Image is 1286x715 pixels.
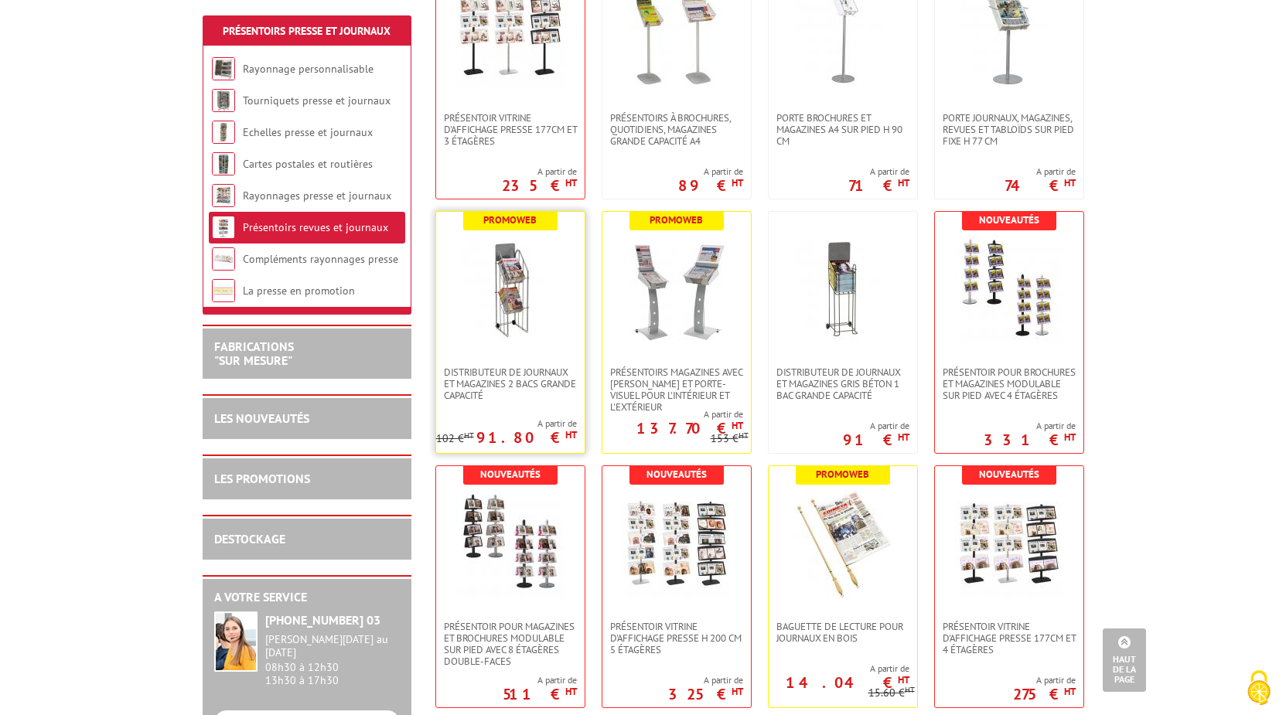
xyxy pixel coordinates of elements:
sup: HT [1064,176,1076,189]
a: Présentoir vitrine d'affichage presse H 200 cm 5 étagères [602,621,751,655]
sup: HT [565,176,577,189]
a: Haut de la page [1103,628,1146,692]
span: A partir de [678,165,743,178]
a: Baguette de lecture pour journaux en bois [769,621,917,644]
a: Compléments rayonnages presse [243,252,398,266]
sup: HT [905,684,915,695]
b: Nouveautés [480,468,541,481]
span: Présentoir vitrine d'affichage presse 177cm et 4 étagères [943,621,1076,655]
span: Baguette de lecture pour journaux en bois [776,621,909,644]
img: DISTRIBUTEUR DE JOURNAUX ET MAGAZINES GRIS Béton 1 BAC GRANDE CAPACITÉ [789,235,897,343]
span: Distributeur de journaux et magazines 2 bacs grande capacité [444,366,577,401]
button: Cookies (fenêtre modale) [1232,662,1286,715]
a: DESTOCKAGE [214,531,285,546]
a: Rayonnages presse et journaux [243,189,391,203]
p: 89 € [678,181,743,190]
sup: HT [565,685,577,698]
p: 15.60 € [868,687,915,699]
a: Présentoir vitrine d'affichage presse 177cm et 4 étagères [935,621,1083,655]
sup: HT [898,431,909,444]
p: 91.80 € [476,433,577,442]
sup: HT [1064,685,1076,698]
span: A partir de [602,408,743,420]
span: A partir de [436,417,577,430]
a: La presse en promotion [243,284,355,298]
p: 14.04 € [786,678,909,687]
div: 08h30 à 12h30 13h30 à 17h30 [265,633,400,686]
sup: HT [732,685,743,698]
b: Nouveautés [979,468,1039,481]
span: Porte Journaux, Magazines, Revues et Tabloïds sur pied fixe H 77 cm [943,112,1076,147]
span: présentoir pour magazines et brochures modulable sur pied avec 8 étagères double-faces [444,621,577,667]
span: A partir de [843,420,909,432]
span: A partir de [502,165,577,178]
img: présentoir pour magazines et brochures modulable sur pied avec 8 étagères double-faces [456,489,565,598]
span: A partir de [984,420,1076,432]
a: DISTRIBUTEUR DE JOURNAUX ET MAGAZINES GRIS Béton 1 BAC GRANDE CAPACITÉ [769,366,917,401]
img: widget-service.jpg [214,611,258,672]
span: DISTRIBUTEUR DE JOURNAUX ET MAGAZINES GRIS Béton 1 BAC GRANDE CAPACITÉ [776,366,909,401]
div: [PERSON_NAME][DATE] au [DATE] [265,633,400,659]
img: La presse en promotion [212,279,235,302]
sup: HT [898,176,909,189]
span: A partir de [1005,165,1076,178]
p: 153 € [711,433,749,444]
p: 511 € [503,689,577,699]
p: 275 € [1013,689,1076,699]
img: Distributeur de journaux et magazines 2 bacs grande capacité [456,235,565,343]
a: présentoir pour brochures et magazines modulable sur pied avec 4 étagères [935,366,1083,401]
img: Rayonnages presse et journaux [212,184,235,207]
span: A partir de [503,674,577,686]
sup: HT [1064,431,1076,444]
strong: [PHONE_NUMBER] 03 [265,612,380,628]
span: A partir de [668,674,743,686]
h2: A votre service [214,591,400,604]
p: 325 € [668,689,743,699]
img: Présentoirs Magazines avec capot et porte-visuel pour l'intérieur et l'extérieur [623,235,731,343]
img: Compléments rayonnages presse [212,247,235,271]
img: Rayonnage personnalisable [212,57,235,80]
a: FABRICATIONS"Sur Mesure" [214,339,294,368]
img: Présentoir vitrine d'affichage presse 177cm et 4 étagères [955,489,1063,598]
span: A partir de [1013,674,1076,686]
p: 137.70 € [636,424,743,433]
a: Présentoirs Presse et Journaux [223,24,391,38]
span: Présentoir vitrine d'affichage presse H 200 cm 5 étagères [610,621,743,655]
sup: HT [898,673,909,686]
a: Présentoir vitrine d'affichage presse 177cm et 3 étagères [436,112,585,147]
a: Tourniquets presse et journaux [243,94,391,107]
a: Présentoirs Magazines avec [PERSON_NAME] et porte-visuel pour l'intérieur et l'extérieur [602,366,751,413]
sup: HT [732,176,743,189]
span: A partir de [848,165,909,178]
p: 331 € [984,435,1076,444]
a: LES PROMOTIONS [214,471,310,486]
b: Promoweb [483,213,537,226]
a: Echelles presse et journaux [243,125,373,139]
span: Présentoir vitrine d'affichage presse 177cm et 3 étagères [444,112,577,147]
sup: HT [739,430,749,441]
a: Présentoirs revues et journaux [243,220,388,234]
img: Cookies (fenêtre modale) [1240,669,1278,707]
img: Baguette de lecture pour journaux en bois [789,489,897,598]
sup: HT [464,430,474,441]
span: Porte brochures et magazines A4 sur pied H 90 cm [776,112,909,147]
img: Présentoir vitrine d'affichage presse H 200 cm 5 étagères [623,489,731,598]
b: Promoweb [816,468,869,481]
sup: HT [565,428,577,441]
p: 91 € [843,435,909,444]
sup: HT [732,419,743,432]
a: Rayonnage personnalisable [243,62,374,76]
a: présentoir pour magazines et brochures modulable sur pied avec 8 étagères double-faces [436,621,585,667]
img: Présentoirs revues et journaux [212,216,235,239]
span: présentoir pour brochures et magazines modulable sur pied avec 4 étagères [943,366,1076,401]
img: Echelles presse et journaux [212,121,235,144]
span: A partir de [769,662,909,675]
p: 102 € [436,433,474,444]
a: Présentoirs à brochures, quotidiens, magazines grande capacité A4 [602,112,751,147]
img: Tourniquets presse et journaux [212,89,235,112]
b: Promoweb [650,213,703,226]
b: Nouveautés [979,213,1039,226]
a: Porte Journaux, Magazines, Revues et Tabloïds sur pied fixe H 77 cm [935,112,1083,147]
p: 235 € [502,181,577,190]
p: 71 € [848,181,909,190]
